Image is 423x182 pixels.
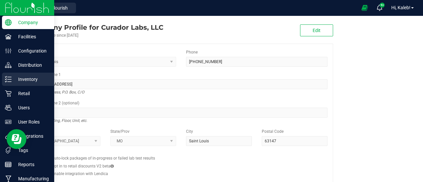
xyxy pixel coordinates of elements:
[52,163,114,169] label: Opt in to retail discounts V2 beta
[12,132,51,140] p: Integrations
[35,79,327,89] input: Address
[12,104,51,112] p: Users
[5,90,12,97] inline-svg: Retail
[12,161,51,168] p: Reports
[12,61,51,69] p: Distribution
[29,32,163,38] div: Account active since [DATE]
[5,161,12,168] inline-svg: Reports
[5,76,12,83] inline-svg: Inventory
[186,49,198,55] label: Phone
[7,129,26,149] iframe: Resource center
[29,22,163,32] div: Curador Labs, LLC
[313,28,321,33] span: Edit
[35,100,79,106] label: Address Line 2 (optional)
[12,18,51,26] p: Company
[391,5,410,10] span: Hi, Kaleb!
[35,88,84,96] i: Street address, P.O. Box, C/O
[5,48,12,54] inline-svg: Configuration
[357,1,372,14] span: Open Ecommerce Menu
[5,133,12,139] inline-svg: Integrations
[12,146,51,154] p: Tags
[262,128,284,134] label: Postal Code
[35,151,327,155] h2: Configs
[5,19,12,26] inline-svg: Company
[12,90,51,97] p: Retail
[5,62,12,68] inline-svg: Distribution
[186,136,252,146] input: City
[110,128,130,134] label: State/Prov
[52,171,108,177] label: Enable integration with Lendica
[12,47,51,55] p: Configuration
[5,175,12,182] inline-svg: Manufacturing
[262,136,327,146] input: Postal Code
[52,155,155,161] label: Auto-lock packages of in-progress or failed lab test results
[381,4,384,7] span: 9+
[12,118,51,126] p: User Roles
[300,24,333,36] button: Edit
[35,108,327,118] input: Suite, Building, Unit, etc.
[5,104,12,111] inline-svg: Users
[5,147,12,154] inline-svg: Tags
[35,117,87,125] i: Suite, Building, Floor, Unit, etc.
[5,119,12,125] inline-svg: User Roles
[186,128,193,134] label: City
[12,33,51,41] p: Facilities
[5,33,12,40] inline-svg: Facilities
[186,57,327,67] input: (123) 456-7890
[12,75,51,83] p: Inventory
